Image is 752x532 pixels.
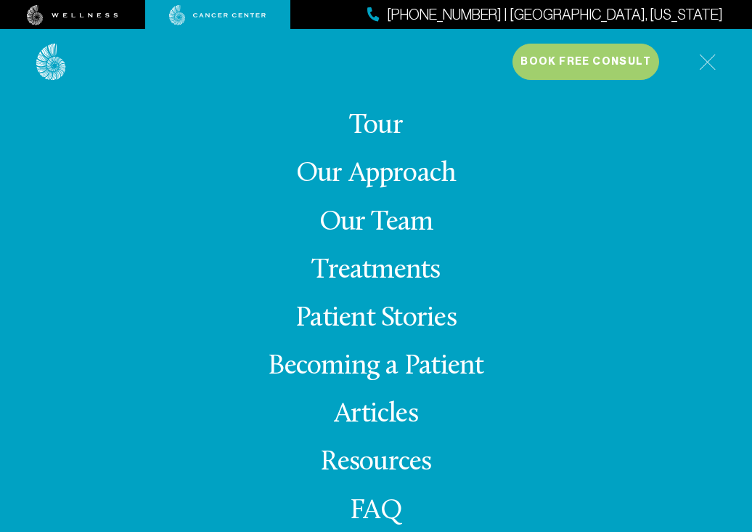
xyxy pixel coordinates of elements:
[296,160,457,188] a: Our Approach
[319,209,433,237] a: Our Team
[699,54,716,70] img: icon-hamburger
[320,448,431,477] a: Resources
[311,257,440,285] a: Treatments
[367,4,723,25] a: [PHONE_NUMBER] | [GEOGRAPHIC_DATA], [US_STATE]
[268,352,483,381] a: Becoming a Patient
[169,5,266,25] img: cancer center
[334,400,418,429] a: Articles
[349,112,403,140] a: Tour
[295,305,457,333] a: Patient Stories
[36,44,66,81] img: logo
[387,4,723,25] span: [PHONE_NUMBER] | [GEOGRAPHIC_DATA], [US_STATE]
[27,5,118,25] img: wellness
[512,44,659,80] button: Book Free Consult
[350,497,402,525] a: FAQ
